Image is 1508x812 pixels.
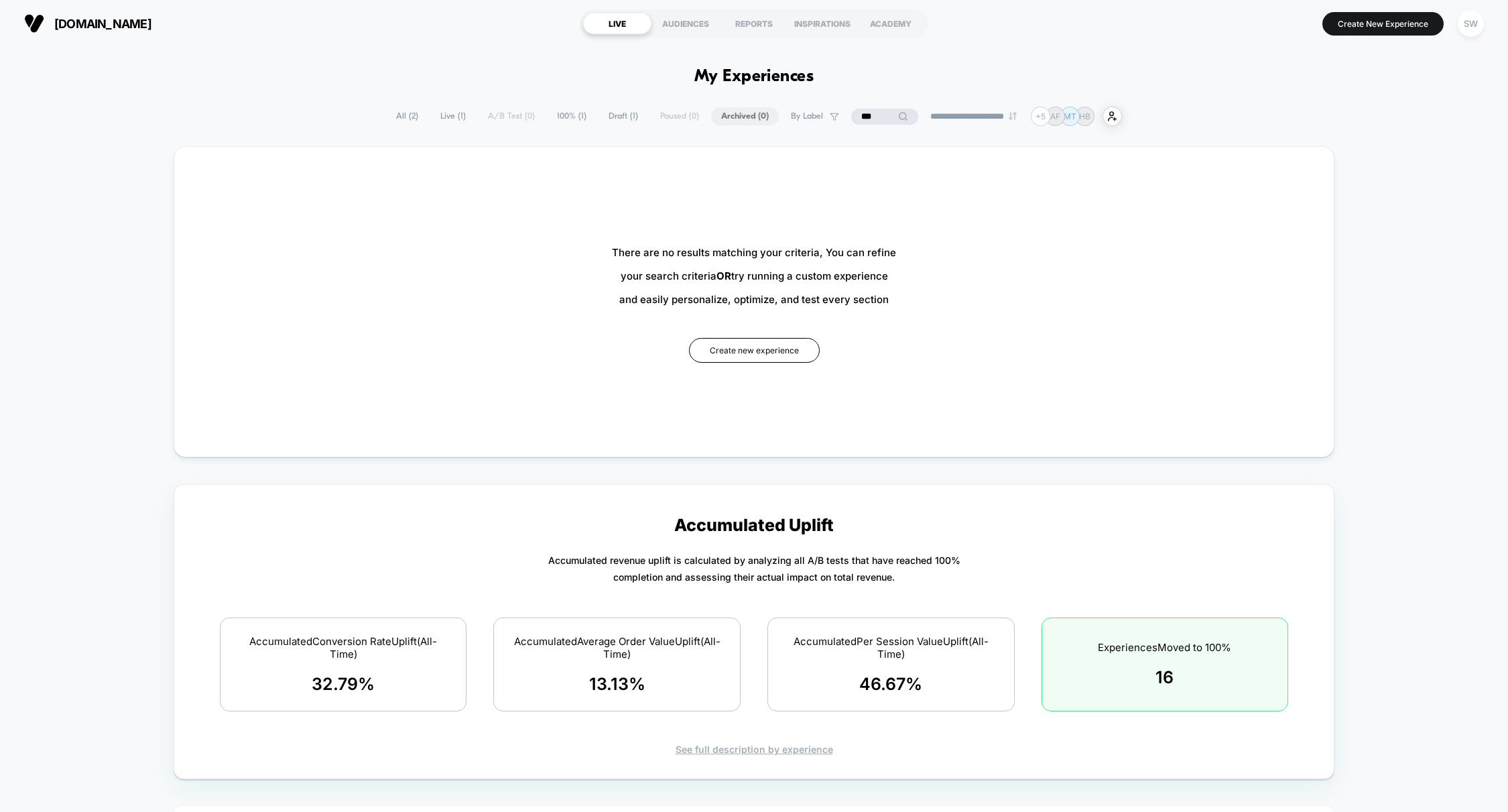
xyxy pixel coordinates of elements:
[1031,107,1050,126] div: + 5
[312,674,375,694] span: 32.79 %
[1322,12,1444,36] button: Create New Experience
[1454,10,1488,38] button: SW
[859,674,922,694] span: 46.67 %
[386,107,428,125] span: All ( 2 )
[599,107,648,125] span: Draft ( 1 )
[720,13,788,34] div: REPORTS
[1079,111,1090,121] p: HB
[20,13,155,34] button: [DOMAIN_NAME]
[612,241,896,311] span: There are no results matching your criteria, You can refine your search criteria try running a cu...
[589,674,645,694] span: 13.13 %
[1050,111,1060,121] p: AF
[1098,641,1231,654] span: Experiences Moved to 100%
[857,13,925,34] div: ACADEMY
[237,635,450,660] span: Accumulated Conversion Rate Uplift (All-Time)
[689,338,820,363] button: Create new experience
[430,107,476,125] span: Live ( 1 )
[674,515,834,535] p: Accumulated Uplift
[24,13,44,34] img: Visually logo
[511,635,723,660] span: Accumulated Average Order Value Uplift (All-Time)
[54,17,151,31] span: [DOMAIN_NAME]
[716,270,731,282] b: OR
[694,67,814,86] h1: My Experiences
[1458,11,1484,37] div: SW
[788,13,857,34] div: INSPIRATIONS
[548,552,960,585] p: Accumulated revenue uplift is calculated by analyzing all A/B tests that have reached 100% comple...
[651,13,720,34] div: AUDIENCES
[1009,112,1017,120] img: end
[547,107,596,125] span: 100% ( 1 )
[583,13,651,34] div: LIVE
[1064,111,1076,121] p: MT
[791,111,823,121] span: By Label
[785,635,997,660] span: Accumulated Per Session Value Uplift (All-Time)
[1155,667,1174,687] span: 16
[198,744,1311,755] div: See full description by experience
